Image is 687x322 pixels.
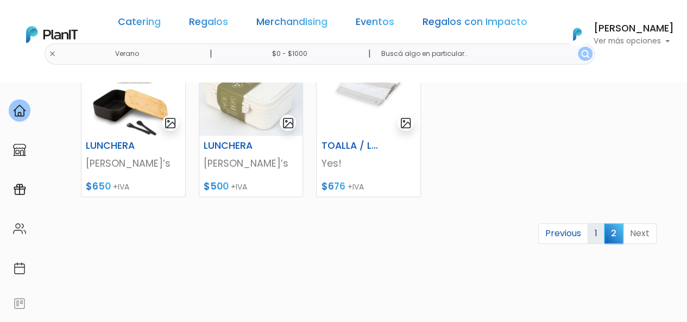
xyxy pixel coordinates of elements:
h6: LUNCHERA [79,140,151,151]
img: thumb_16872_lunchera.JPG [81,40,185,136]
h6: TOALLA / LONA [314,140,386,151]
img: feedback-78b5a0c8f98aac82b08bfc38622c3050aee476f2c9584af64705fc4e61158814.svg [13,297,26,310]
span: 2 [604,223,623,243]
img: home-e721727adea9d79c4d83392d1f703f7f8bce08238fde08b1acbfd93340b81755.svg [13,104,26,117]
span: +IVA [347,181,363,192]
a: Merchandising [256,17,327,30]
div: ¿Necesitás ayuda? [56,10,156,31]
p: | [368,47,370,60]
img: search_button-432b6d5273f82d61273b3651a40e1bd1b912527efae98b1b7a1b2c0702e16a8d.svg [581,50,589,58]
img: marketplace-4ceaa7011d94191e9ded77b95e3339b90024bf715f7c57f8cf31f2d8c509eaba.svg [13,143,26,156]
img: thumb_2000___2000-Photoroom__32_.jpg [317,40,420,136]
img: close-6986928ebcb1d6c9903e3b54e860dbc4d054630f23adef3a32610726dff6a82b.svg [49,50,56,58]
a: Catering [118,17,161,30]
span: $500 [204,180,229,193]
a: Eventos [356,17,394,30]
h6: [PERSON_NAME] [594,24,674,34]
a: gallery-light LUNCHERA [PERSON_NAME]’s $500 +IVA [199,40,304,197]
p: [PERSON_NAME]’s [204,156,299,171]
img: calendar-87d922413cdce8b2cf7b7f5f62616a5cf9e4887200fb71536465627b3292af00.svg [13,262,26,275]
a: gallery-light LUNCHERA [PERSON_NAME]’s $650 +IVA [81,40,186,197]
span: +IVA [231,181,247,192]
span: $650 [86,180,111,193]
span: $676 [321,180,345,193]
p: Yes! [321,156,416,171]
img: gallery-light [282,117,294,129]
img: thumb_17057.jpg [199,40,303,136]
a: Regalos [189,17,228,30]
p: Ver más opciones [594,37,674,45]
img: gallery-light [164,117,177,129]
h6: LUNCHERA [197,140,269,151]
span: +IVA [113,181,129,192]
p: [PERSON_NAME]’s [86,156,181,171]
img: people-662611757002400ad9ed0e3c099ab2801c6687ba6c219adb57efc949bc21e19d.svg [13,222,26,235]
a: 1 [588,223,604,244]
img: PlanIt Logo [26,26,78,43]
a: gallery-light TOALLA / LONA Yes! $676 +IVA [316,40,421,197]
p: | [209,47,212,60]
button: PlanIt Logo [PERSON_NAME] Ver más opciones [559,20,674,48]
a: Previous [538,223,588,244]
img: gallery-light [400,117,412,129]
img: PlanIt Logo [565,22,589,46]
a: Regalos con Impacto [423,17,527,30]
input: Buscá algo en particular.. [372,43,594,65]
img: campaigns-02234683943229c281be62815700db0a1741e53638e28bf9629b52c665b00959.svg [13,183,26,196]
